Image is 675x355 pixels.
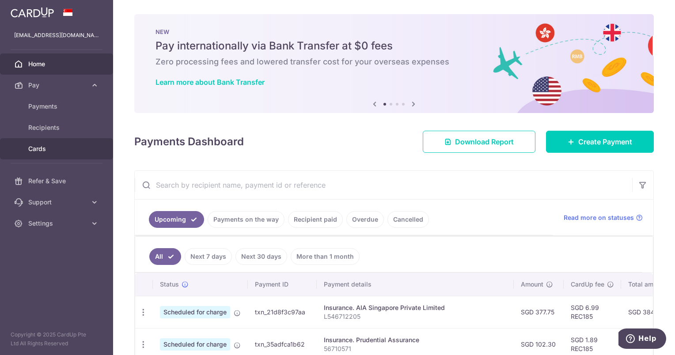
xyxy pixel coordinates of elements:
a: Learn more about Bank Transfer [155,78,265,87]
span: Settings [28,219,87,228]
img: CardUp [11,7,54,18]
a: All [149,248,181,265]
td: txn_21d8f3c97aa [248,296,317,328]
p: 56710571 [324,344,507,353]
div: Insurance. AIA Singapore Private Limited [324,303,507,312]
th: Payment ID [248,273,317,296]
a: Upcoming [149,211,204,228]
span: Read more on statuses [564,213,634,222]
span: Home [28,60,87,68]
a: Download Report [423,131,535,153]
input: Search by recipient name, payment id or reference [135,171,632,199]
td: SGD 377.75 [514,296,564,328]
span: Refer & Save [28,177,87,185]
span: CardUp fee [571,280,604,289]
td: SGD 384.74 [621,296,674,328]
span: Cards [28,144,87,153]
span: Scheduled for charge [160,306,230,318]
a: Read more on statuses [564,213,643,222]
span: Amount [521,280,543,289]
a: Create Payment [546,131,654,153]
a: More than 1 month [291,248,360,265]
span: Status [160,280,179,289]
p: NEW [155,28,633,35]
span: Download Report [455,136,514,147]
span: Recipients [28,123,87,132]
img: Bank transfer banner [134,14,654,113]
p: [EMAIL_ADDRESS][DOMAIN_NAME] [14,31,99,40]
a: Next 30 days [235,248,287,265]
td: SGD 6.99 REC185 [564,296,621,328]
span: Create Payment [578,136,632,147]
h6: Zero processing fees and lowered transfer cost for your overseas expenses [155,57,633,67]
a: Next 7 days [185,248,232,265]
th: Payment details [317,273,514,296]
span: Payments [28,102,87,111]
a: Overdue [346,211,384,228]
span: Pay [28,81,87,90]
a: Recipient paid [288,211,343,228]
a: Cancelled [387,211,429,228]
p: L546712205 [324,312,507,321]
span: Scheduled for charge [160,338,230,351]
iframe: Opens a widget where you can find more information [618,329,666,351]
a: Payments on the way [208,211,284,228]
span: Support [28,198,87,207]
h5: Pay internationally via Bank Transfer at $0 fees [155,39,633,53]
div: Insurance. Prudential Assurance [324,336,507,344]
h4: Payments Dashboard [134,134,244,150]
span: Total amt. [628,280,657,289]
